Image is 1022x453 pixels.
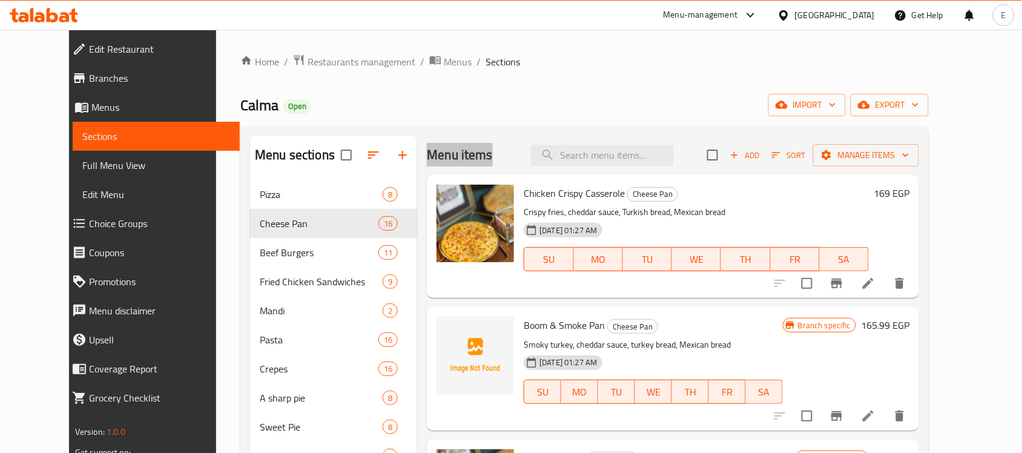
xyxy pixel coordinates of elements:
[89,216,230,231] span: Choice Groups
[379,247,397,259] span: 11
[89,303,230,318] span: Menu disclaimer
[603,383,630,401] span: TU
[73,180,240,209] a: Edit Menu
[334,142,359,168] span: Select all sections
[820,247,869,271] button: SA
[725,146,764,165] button: Add
[579,251,618,268] span: MO
[82,129,230,144] span: Sections
[437,185,514,262] img: Chicken Crispy Casserole
[531,145,674,166] input: search
[260,420,383,434] span: Sweet Pie
[383,391,398,405] div: items
[378,332,398,347] div: items
[524,316,605,334] span: Boom & Smoke Pan
[677,383,704,401] span: TH
[529,383,556,401] span: SU
[62,238,240,267] a: Coupons
[860,98,919,113] span: export
[250,238,417,267] div: Beef Burgers11
[725,146,764,165] span: Add item
[771,247,820,271] button: FR
[429,54,472,70] a: Menus
[293,54,415,70] a: Restaurants management
[672,247,721,271] button: WE
[75,424,105,440] span: Version:
[726,251,765,268] span: TH
[107,424,125,440] span: 1.0.0
[73,122,240,151] a: Sections
[250,325,417,354] div: Pasta16
[250,267,417,296] div: Fried Chicken Sandwiches9
[728,148,761,162] span: Add
[524,337,783,352] p: Smoky turkey, cheddar sauce, turkey bread, Mexican bread
[89,362,230,376] span: Coverage Report
[598,380,635,404] button: TU
[250,383,417,412] div: A sharp pie8
[62,383,240,412] a: Grocery Checklist
[260,187,383,202] span: Pizza
[383,392,397,404] span: 8
[444,55,472,69] span: Menus
[260,216,378,231] span: Cheese Pan
[751,383,778,401] span: SA
[89,332,230,347] span: Upsell
[768,94,846,116] button: import
[62,325,240,354] a: Upsell
[885,402,914,431] button: delete
[714,383,741,401] span: FR
[640,383,667,401] span: WE
[260,391,383,405] span: A sharp pie
[721,247,770,271] button: TH
[794,403,820,429] span: Select to update
[379,218,397,230] span: 16
[769,146,808,165] button: Sort
[524,205,869,220] p: Crispy fries, cheddar sauce, Turkish bread, Mexican bread
[561,380,598,404] button: MO
[89,391,230,405] span: Grocery Checklist
[250,354,417,383] div: Crepes16
[1001,8,1006,22] span: E
[62,64,240,93] a: Branches
[378,362,398,376] div: items
[776,251,815,268] span: FR
[250,412,417,441] div: Sweet Pie8
[383,189,397,200] span: 8
[383,422,397,433] span: 8
[825,251,864,268] span: SA
[566,383,593,401] span: MO
[524,184,625,202] span: Chicken Crispy Casserole
[746,380,783,404] button: SA
[283,99,311,114] div: Open
[62,296,240,325] a: Menu disclaimer
[524,247,573,271] button: SU
[861,317,909,334] h6: 165.99 EGP
[240,54,929,70] nav: breadcrumb
[283,101,311,111] span: Open
[772,148,805,162] span: Sort
[822,402,851,431] button: Branch-specific-item
[535,225,602,236] span: [DATE] 01:27 AM
[82,158,230,173] span: Full Menu View
[62,35,240,64] a: Edit Restaurant
[778,98,836,113] span: import
[250,180,417,209] div: Pizza8
[308,55,415,69] span: Restaurants management
[627,187,678,202] div: Cheese Pan
[260,332,378,347] span: Pasta
[260,303,383,318] span: Mandi
[260,274,383,289] span: Fried Chicken Sandwiches
[628,187,677,201] span: Cheese Pan
[250,209,417,238] div: Cheese Pan16
[62,93,240,122] a: Menus
[379,363,397,375] span: 16
[62,354,240,383] a: Coverage Report
[486,55,520,69] span: Sections
[427,146,493,164] h2: Menu items
[91,100,230,114] span: Menus
[62,209,240,238] a: Choice Groups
